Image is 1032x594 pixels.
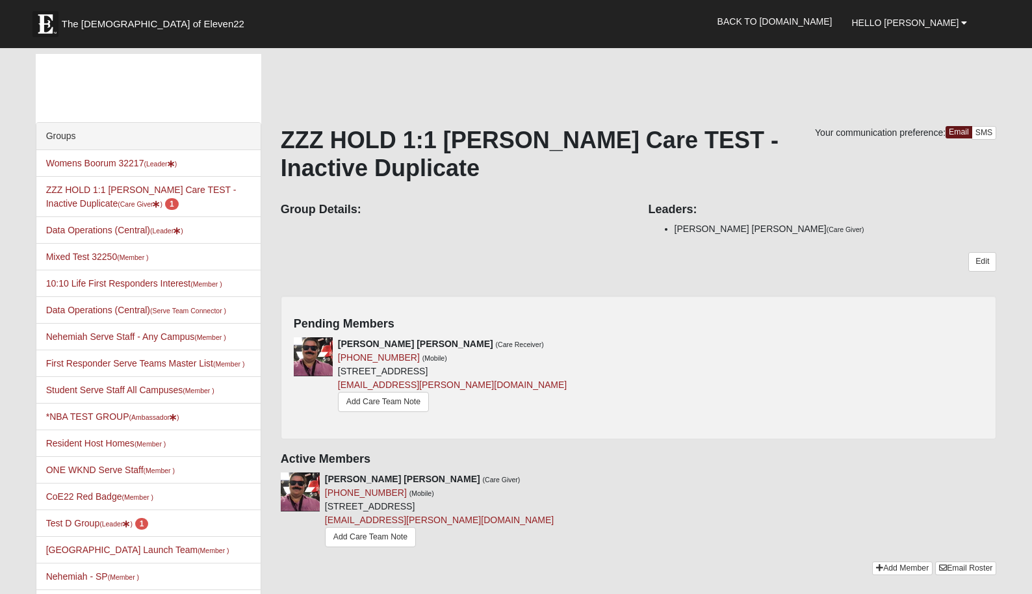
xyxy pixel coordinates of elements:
small: (Care Receiver) [496,341,544,348]
small: (Member ) [122,493,153,501]
h1: ZZZ HOLD 1:1 [PERSON_NAME] Care TEST - Inactive Duplicate [281,126,996,182]
a: ZZZ HOLD 1:1 [PERSON_NAME] Care TEST - Inactive Duplicate(Care Giver) 1 [46,185,237,209]
a: [PHONE_NUMBER] [325,487,407,498]
a: CoE22 Red Badge(Member ) [46,491,153,502]
div: [STREET_ADDRESS] [338,337,567,417]
a: Hello [PERSON_NAME] [842,6,977,39]
small: (Leader ) [150,227,183,235]
a: Data Operations (Central)(Leader) [46,225,183,235]
small: (Ambassador ) [129,413,179,421]
img: Eleven22 logo [32,11,58,37]
strong: [PERSON_NAME] [PERSON_NAME] [325,474,480,484]
a: [EMAIL_ADDRESS][PERSON_NAME][DOMAIN_NAME] [325,515,554,525]
small: (Member ) [144,467,175,474]
h4: Pending Members [294,317,983,331]
a: Add Care Team Note [338,392,429,412]
a: SMS [972,126,997,140]
a: Mixed Test 32250(Member ) [46,252,149,262]
h4: Leaders: [649,203,997,217]
span: Your communication preference: [815,127,946,138]
span: Hello [PERSON_NAME] [851,18,959,28]
small: (Care Giver) [483,476,521,484]
a: Nehemiah Serve Staff - Any Campus(Member ) [46,331,226,342]
a: Test D Group(Leader) 1 [46,518,149,528]
small: (Leader ) [144,160,177,168]
small: (Member ) [135,440,166,448]
a: Data Operations (Central)(Serve Team Connector ) [46,305,226,315]
small: (Member ) [194,333,226,341]
a: Add Member [872,562,933,575]
span: number of pending members [135,518,149,530]
a: 10:10 Life First Responders Interest(Member ) [46,278,222,289]
a: Add Care Team Note [325,527,416,547]
a: ONE WKND Serve Staff(Member ) [46,465,175,475]
li: [PERSON_NAME] [PERSON_NAME] [675,222,997,236]
small: (Member ) [117,253,148,261]
small: (Member ) [190,280,222,288]
a: Student Serve Staff All Campuses(Member ) [46,385,214,395]
a: Edit [968,252,996,271]
small: (Member ) [183,387,214,394]
a: Email Roster [935,562,996,575]
a: Email [946,126,972,138]
a: The [DEMOGRAPHIC_DATA] of Eleven22 [26,5,286,37]
div: [STREET_ADDRESS] [325,472,554,552]
small: (Leader ) [99,520,133,528]
small: (Member ) [198,547,229,554]
a: [PHONE_NUMBER] [338,352,420,363]
a: [GEOGRAPHIC_DATA] Launch Team(Member ) [46,545,229,555]
div: Groups [36,123,261,150]
span: number of pending members [165,198,179,210]
a: Resident Host Homes(Member ) [46,438,166,448]
a: [EMAIL_ADDRESS][PERSON_NAME][DOMAIN_NAME] [338,380,567,390]
small: (Member ) [213,360,244,368]
small: (Mobile) [409,489,434,497]
strong: [PERSON_NAME] [PERSON_NAME] [338,339,493,349]
small: (Serve Team Connector ) [150,307,226,315]
span: The [DEMOGRAPHIC_DATA] of Eleven22 [62,18,244,31]
h4: Group Details: [281,203,629,217]
h4: Active Members [281,452,996,467]
small: (Mobile) [422,354,447,362]
a: Back to [DOMAIN_NAME] [708,5,842,38]
a: *NBA TEST GROUP(Ambassador) [46,411,179,422]
a: First Responder Serve Teams Master List(Member ) [46,358,245,368]
a: Womens Boorum 32217(Leader) [46,158,177,168]
small: (Care Giver ) [118,200,162,208]
small: (Care Giver) [827,226,864,233]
